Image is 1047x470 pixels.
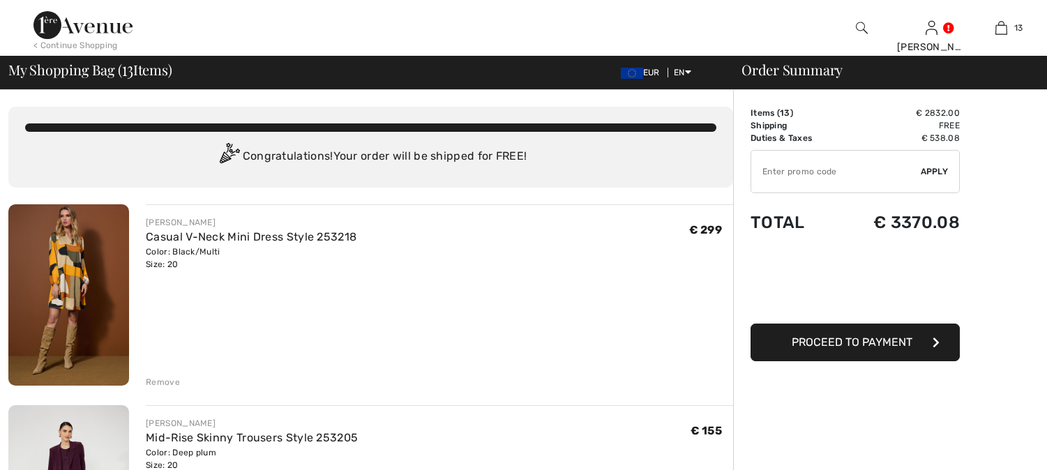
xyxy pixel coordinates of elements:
[751,107,838,119] td: Items ( )
[751,151,921,192] input: Promo code
[691,424,723,437] span: € 155
[792,335,912,349] span: Proceed to Payment
[146,376,180,388] div: Remove
[958,428,1033,463] iframe: Opens a widget where you can chat to one of our agents
[33,39,118,52] div: < Continue Shopping
[146,417,358,430] div: [PERSON_NAME]
[838,119,960,132] td: Free
[146,230,356,243] a: Casual V-Neck Mini Dress Style 253218
[751,132,838,144] td: Duties & Taxes
[8,63,172,77] span: My Shopping Bag ( Items)
[751,119,838,132] td: Shipping
[215,143,243,171] img: Congratulation2.svg
[25,143,716,171] div: Congratulations! Your order will be shipped for FREE!
[146,245,356,271] div: Color: Black/Multi Size: 20
[967,20,1035,36] a: 13
[621,68,643,79] img: Euro
[725,63,1039,77] div: Order Summary
[751,324,960,361] button: Proceed to Payment
[838,199,960,246] td: € 3370.08
[122,59,133,77] span: 13
[856,20,868,36] img: search the website
[897,40,965,54] div: [PERSON_NAME]
[33,11,133,39] img: 1ère Avenue
[146,431,358,444] a: Mid-Rise Skinny Trousers Style 253205
[838,132,960,144] td: € 538.08
[751,246,960,319] iframe: PayPal
[674,68,691,77] span: EN
[780,108,790,118] span: 13
[751,199,838,246] td: Total
[926,21,937,34] a: Sign In
[689,223,723,236] span: € 299
[838,107,960,119] td: € 2832.00
[621,68,665,77] span: EUR
[146,216,356,229] div: [PERSON_NAME]
[1014,22,1023,34] span: 13
[926,20,937,36] img: My Info
[995,20,1007,36] img: My Bag
[921,165,949,178] span: Apply
[8,204,129,386] img: Casual V-Neck Mini Dress Style 253218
